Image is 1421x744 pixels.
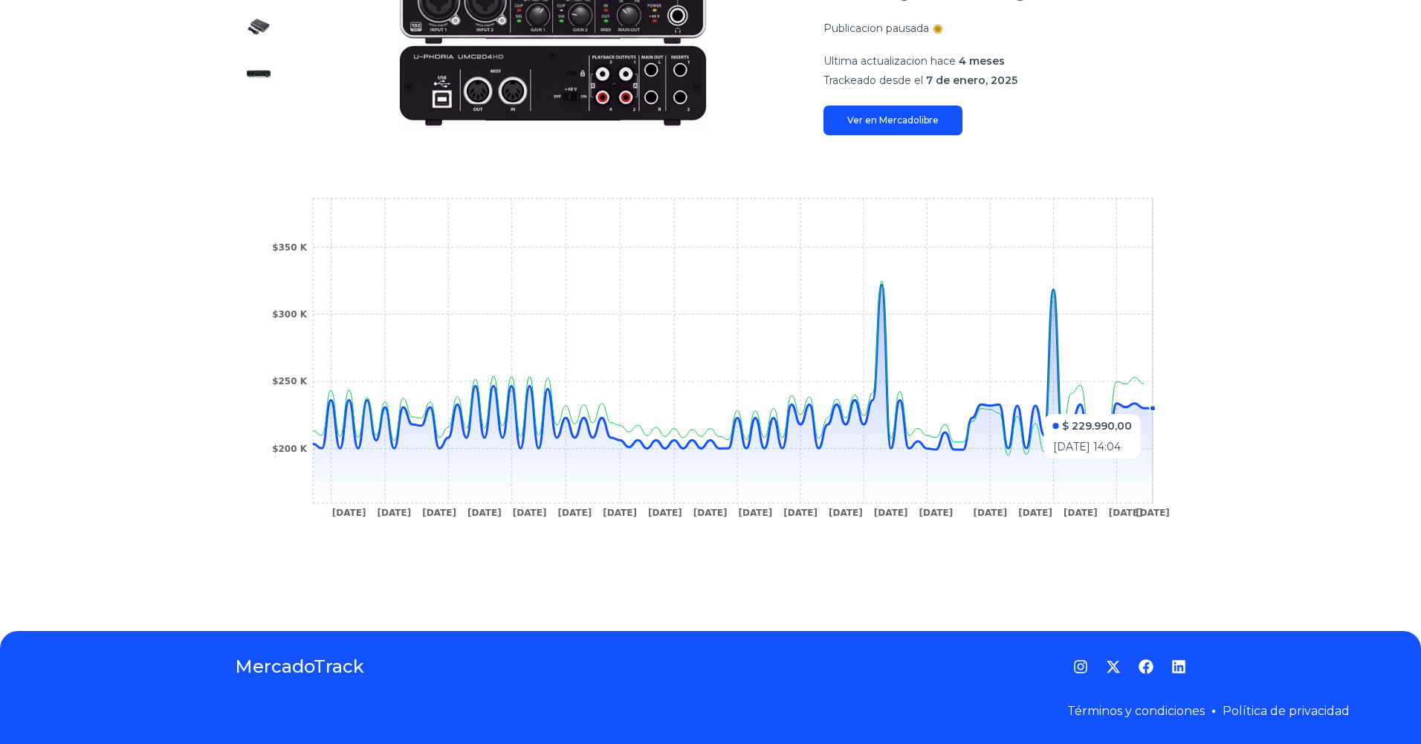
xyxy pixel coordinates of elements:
span: Trackeado desde el [823,74,923,87]
tspan: [DATE] [422,508,456,518]
tspan: [DATE] [739,508,773,518]
a: LinkedIn [1171,659,1186,674]
tspan: $200 K [272,444,308,454]
tspan: [DATE] [603,508,637,518]
p: Publicacion pausada [823,21,929,36]
tspan: [DATE] [467,508,502,518]
tspan: [DATE] [332,508,366,518]
span: 7 de enero, 2025 [926,74,1017,87]
tspan: [DATE] [783,508,818,518]
span: Ultima actualizacion hace [823,54,956,68]
tspan: $350 K [272,242,308,253]
tspan: $300 K [272,309,308,320]
tspan: [DATE] [1064,508,1098,518]
tspan: [DATE] [973,508,1007,518]
tspan: $250 K [272,376,308,386]
tspan: [DATE] [693,508,728,518]
a: Facebook [1139,659,1153,674]
span: 4 meses [959,54,1005,68]
a: Twitter [1106,659,1121,674]
tspan: [DATE] [874,508,908,518]
tspan: [DATE] [513,508,547,518]
a: Instagram [1073,659,1088,674]
img: U-phoria Umc204hd Interfaz De Audio - Behringer Color Negro [247,62,271,86]
tspan: [DATE] [919,508,954,518]
tspan: [DATE] [1136,508,1170,518]
a: Términos y condiciones [1067,704,1205,718]
tspan: [DATE] [1018,508,1052,518]
a: Ver en Mercadolibre [823,106,962,135]
tspan: [DATE] [829,508,863,518]
tspan: [DATE] [558,508,592,518]
img: U-phoria Umc204hd Interfaz De Audio - Behringer Color Negro [247,15,271,39]
a: Política de privacidad [1223,704,1350,718]
tspan: [DATE] [1109,508,1143,518]
tspan: [DATE] [648,508,682,518]
a: MercadoTrack [235,655,364,679]
tspan: [DATE] [378,508,412,518]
